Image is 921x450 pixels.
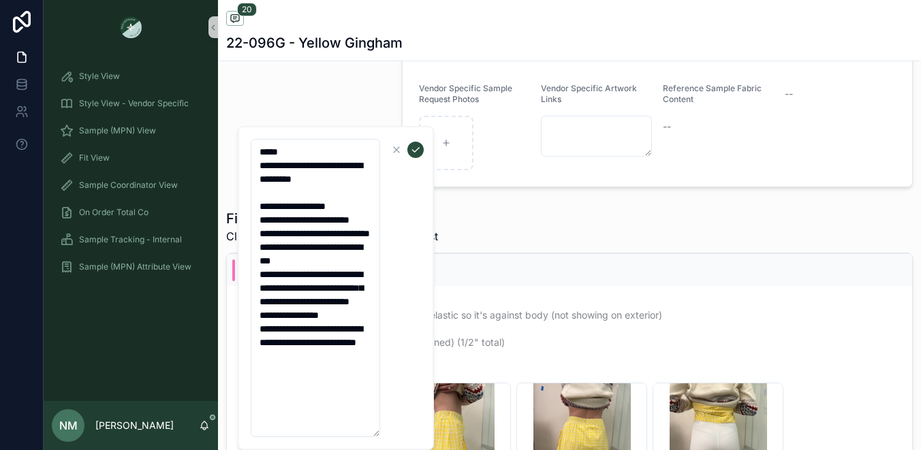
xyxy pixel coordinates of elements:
[95,419,174,432] p: [PERSON_NAME]
[79,125,156,136] span: Sample (MPN) View
[59,417,78,434] span: NM
[120,16,142,38] img: App logo
[226,33,403,52] h1: 22-096G - Yellow Gingham
[419,83,512,104] span: Vendor Specific Sample Request Photos
[52,91,210,116] a: Style View - Vendor Specific
[243,366,896,376] span: Fit Photos
[237,3,257,16] span: 20
[785,87,793,101] span: --
[52,173,210,197] a: Sample Coordinator View
[79,152,110,163] span: Fit View
[226,209,438,228] h1: Fit Notes
[79,71,120,82] span: Style View
[226,11,244,28] button: 20
[52,227,210,252] a: Sample Tracking - Internal
[52,255,210,279] a: Sample (MPN) Attribute View
[541,83,637,104] span: Vendor Specific Artwork Links
[52,118,210,143] a: Sample (MPN) View
[79,98,189,109] span: Style View - Vendor Specific
[52,146,210,170] a: Fit View
[663,120,671,133] span: --
[52,64,210,89] a: Style View
[79,207,149,218] span: On Order Total Co
[44,54,218,297] div: scrollable content
[663,83,762,104] span: Reference Sample Fabric Content
[79,180,178,191] span: Sample Coordinator View
[79,234,182,245] span: Sample Tracking - Internal
[79,261,191,272] span: Sample (MPN) Attribute View
[52,200,210,225] a: On Order Total Co
[226,228,438,244] span: Click Fit to See Details and Send Request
